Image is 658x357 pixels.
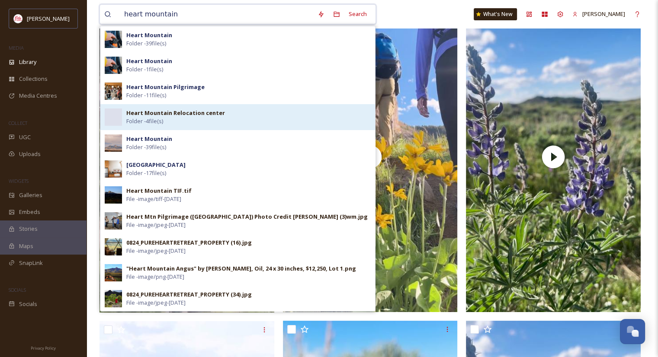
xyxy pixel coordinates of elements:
strong: Heart Mountain Relocation center [126,109,225,117]
img: 02135a8d-f1ce-4e84-ac53-59d3b4ba4d92.jpg [105,290,122,307]
img: 9G09ukj0ESYAAAAAAAAtog2022_HeartMNT_0001_Sukle.JPG [105,134,122,152]
span: File - image/tiff - [DATE] [126,195,181,203]
span: [PERSON_NAME] [27,15,70,22]
img: 254a0f07-17f1-478c-901b-515faf9dbed3.jpg [105,264,122,281]
input: Search your library [120,5,313,24]
span: Collections [19,75,48,83]
div: 0824_PUREHEARTRETREAT_PROPERTY (34).jpg [126,290,252,299]
span: Embeds [19,208,40,216]
span: Socials [19,300,37,308]
div: 0824_PUREHEARTRETREAT_PROPERTY (16).jpg [126,239,252,247]
span: Folder - 1 file(s) [126,65,163,73]
span: Library [19,58,36,66]
div: Heart Mtn Pilgrimage ([GEOGRAPHIC_DATA]) Photo Credit [PERSON_NAME] (3)wm.jpg [126,213,368,221]
img: 9G09ukj0ESYAAAAAAAFa4gSequence%252027.jpg [105,31,122,48]
span: Uploads [19,150,41,158]
img: thumbnail [466,2,641,312]
span: SOCIALS [9,287,26,293]
span: Folder - 17 file(s) [126,169,166,177]
span: Galleries [19,191,42,199]
div: Search [344,6,371,22]
div: Heart Mountain TIF.tif [126,187,192,195]
a: [PERSON_NAME] [568,6,629,22]
span: Folder - 11 file(s) [126,91,166,99]
span: MEDIA [9,45,24,51]
a: What's New [474,8,517,20]
img: 9G09ukj0ESYAAAAAAAAfFQHeartMountainPilgrimage2018.jpg [105,83,122,100]
strong: Heart Mountain [126,31,172,39]
span: Media Centres [19,92,57,100]
img: 9G09ukj0ESYAAAAAAAAfFAHeart%2520Mtn%2520Pilgrimage%2520%2528Bethany%2529%2520Photo%2520Credit%252... [105,212,122,229]
span: COLLECT [9,120,27,126]
span: File - image/jpeg - [DATE] [126,247,186,255]
img: 045bcb2b-64c1-4d0f-af57-ac79adde61eb.jpg [105,238,122,255]
span: [PERSON_NAME] [582,10,625,18]
div: "Heart Mountain Angus" by [PERSON_NAME], Oil, 24 x 30 inches, $12,250, Lot 1.png [126,265,356,273]
strong: Heart Mountain [126,57,172,65]
span: Folder - 39 file(s) [126,143,166,151]
button: Open Chat [620,319,645,344]
span: UGC [19,133,31,141]
img: images%20(1).png [14,14,22,23]
span: File - image/jpeg - [DATE] [126,221,186,229]
span: WIDGETS [9,178,29,184]
span: SnapLink [19,259,43,267]
span: Folder - 4 file(s) [126,117,163,125]
img: 9G09ukj0ESYAAAAAAAFa1QSequence%252027.jpg [105,57,122,74]
span: File - image/png - [DATE] [126,273,184,281]
span: Stories [19,225,38,233]
strong: Heart Mountain Pilgrimage [126,83,205,91]
strong: Heart Mountain [126,135,172,143]
a: Privacy Policy [31,342,56,353]
img: 9G09ukj0ESYAAAAAAAAzPgHeart%2520Mountain%2520TIF.tif [105,186,122,204]
strong: [GEOGRAPHIC_DATA] [126,161,186,169]
span: Maps [19,242,33,250]
span: File - image/jpeg - [DATE] [126,299,186,307]
img: f533e0d5-82b1-41f3-81a8-b015d8ec865f.jpg [105,160,122,178]
span: Privacy Policy [31,345,56,351]
img: thumbnail [100,2,274,312]
span: Folder - 39 file(s) [126,39,166,48]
